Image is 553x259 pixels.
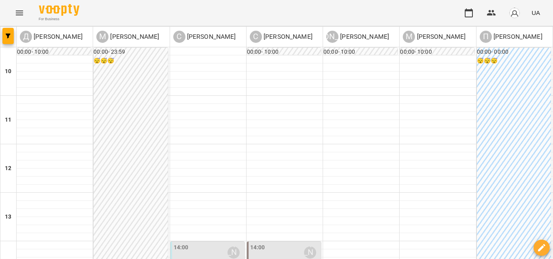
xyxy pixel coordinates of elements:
[403,31,466,43] div: Мельник Божена
[20,31,83,43] div: Дробна Уляна
[96,31,159,43] div: Марченкова Анастасія
[480,31,542,43] div: Полтавцева Наталя
[20,31,83,43] a: Д [PERSON_NAME]
[403,31,415,43] div: М
[492,32,542,42] p: [PERSON_NAME]
[10,3,29,23] button: Menu
[5,116,11,124] h6: 11
[96,31,108,43] div: М
[400,48,474,57] h6: 00:00 - 10:00
[108,32,159,42] p: [PERSON_NAME]
[174,243,189,252] label: 14:00
[323,48,398,57] h6: 00:00 - 10:00
[39,4,79,16] img: Voopty Logo
[532,8,540,17] span: UA
[228,246,240,259] div: Савіцька Зоряна
[94,48,168,57] h6: 00:00 - 23:59
[96,31,159,43] a: М [PERSON_NAME]
[250,31,313,43] a: С [PERSON_NAME]
[326,31,338,43] div: [PERSON_NAME]
[477,48,551,57] h6: 00:00 - 00:00
[477,57,551,65] h6: 😴😴😴
[304,246,316,259] div: Слободян Андрій
[5,67,11,76] h6: 10
[326,31,389,43] div: Антонюк Софія
[185,32,236,42] p: [PERSON_NAME]
[173,31,185,43] div: С
[262,32,313,42] p: [PERSON_NAME]
[5,164,11,173] h6: 12
[39,17,79,22] span: For Business
[5,213,11,221] h6: 13
[250,31,313,43] div: Слободян Андрій
[20,31,32,43] div: Д
[326,31,389,43] a: [PERSON_NAME] [PERSON_NAME]
[173,31,236,43] a: С [PERSON_NAME]
[94,57,168,65] h6: 😴😴😴
[17,48,91,57] h6: 00:00 - 10:00
[528,5,543,20] button: UA
[250,243,265,252] label: 14:00
[250,31,262,43] div: С
[338,32,389,42] p: [PERSON_NAME]
[32,32,83,42] p: [PERSON_NAME]
[509,7,520,19] img: avatar_s.png
[247,48,321,57] h6: 00:00 - 10:00
[480,31,492,43] div: П
[415,32,466,42] p: [PERSON_NAME]
[480,31,542,43] a: П [PERSON_NAME]
[403,31,466,43] a: М [PERSON_NAME]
